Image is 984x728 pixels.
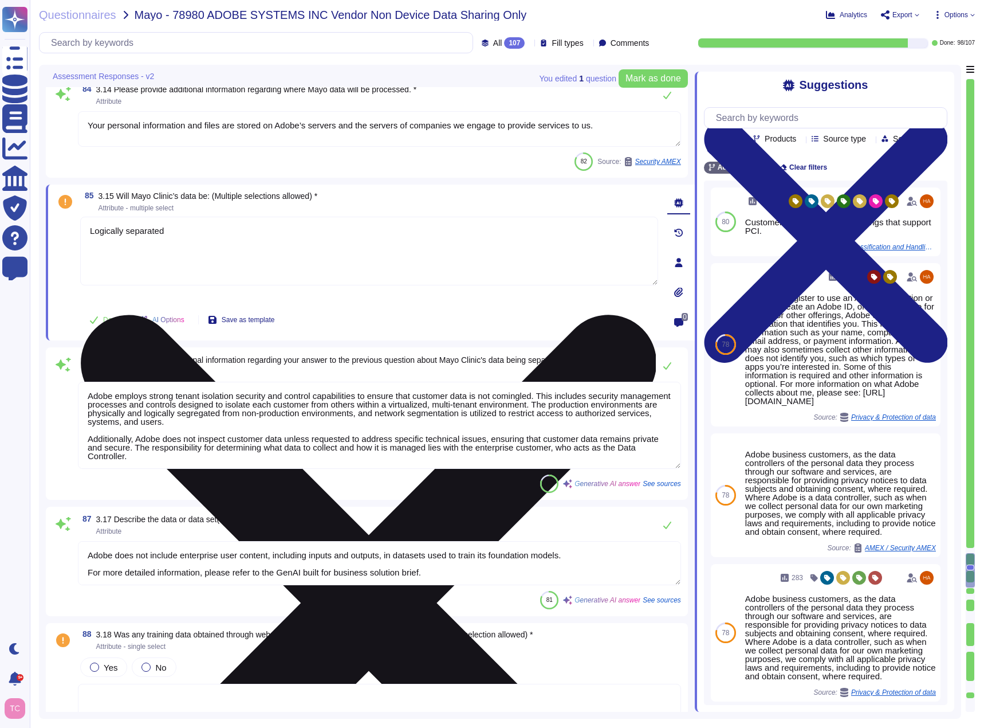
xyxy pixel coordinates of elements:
[78,630,92,638] span: 88
[722,341,729,348] span: 78
[581,158,587,165] span: 82
[745,293,936,405] div: When you register to use an Adobe application or website, create an Adobe ID, or contact Adobe fo...
[80,191,94,199] span: 85
[619,69,688,88] button: Mark as done
[53,72,154,80] span: Assessment Responses - v2
[99,191,318,201] span: 3.15 Will Mayo Clinic’s data be: (Multiple selections allowed) *
[17,674,23,681] div: 9+
[45,33,473,53] input: Search by keywords
[643,597,681,604] span: See sources
[851,689,936,696] span: Privacy & Protection of data
[940,40,955,46] span: Done:
[135,9,527,21] span: Mayo - 78980 ADOBE SYSTEMS INC Vendor Non Device Data Sharing Only
[840,11,867,18] span: Analytics
[682,313,688,321] span: 0
[78,355,92,363] span: 86
[80,217,658,285] textarea: Logically separated
[78,111,681,147] textarea: Your personal information and files are stored on Adobe’s servers and the servers of companies we...
[722,492,729,499] span: 78
[493,39,502,47] span: All
[814,688,936,697] span: Source:
[78,382,681,469] textarea: Adobe employs strong tenant isolation security and control capabilities to ensure that customer d...
[745,450,936,536] div: Adobe business customers, as the data controllers of the personal data they process through our s...
[504,37,525,49] div: 107
[865,545,936,551] span: AMEX / Security AMEX
[920,270,934,284] img: user
[745,594,936,680] div: Adobe business customers, as the data controllers of the personal data they process through our s...
[546,480,553,487] span: 80
[611,39,650,47] span: Comments
[826,10,867,19] button: Analytics
[851,414,936,421] span: Privacy & Protection of data
[827,543,936,553] span: Source:
[892,11,912,18] span: Export
[540,75,616,83] span: You edited question
[920,571,934,585] img: user
[78,541,681,585] textarea: Adobe does not include enterprise user content, including inputs and outputs, in datasets used to...
[643,480,681,487] span: See sources
[957,40,975,46] span: 98 / 107
[722,218,729,225] span: 80
[722,629,729,636] span: 78
[546,597,553,603] span: 81
[635,158,681,165] span: Security AMEX
[2,696,33,721] button: user
[39,9,116,21] span: Questionnaires
[579,75,584,83] b: 1
[944,11,968,18] span: Options
[99,204,174,212] span: Attribute - multiple select
[78,515,92,523] span: 87
[792,574,803,581] span: 283
[920,194,934,208] img: user
[96,97,122,105] span: Attribute
[96,85,417,94] span: 3.14 Please provide additional information regarding where Mayo data will be processed. *
[552,39,583,47] span: Fill types
[814,413,936,422] span: Source:
[625,74,681,83] span: Mark as done
[710,108,947,128] input: Search by keywords
[5,698,25,719] img: user
[78,85,92,93] span: 84
[597,157,681,166] span: Source:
